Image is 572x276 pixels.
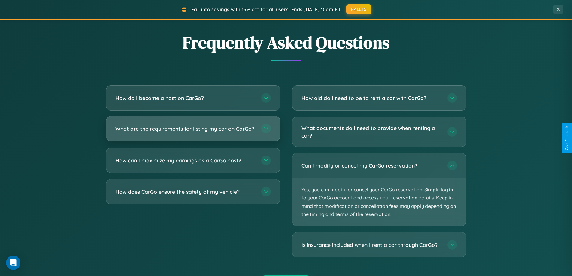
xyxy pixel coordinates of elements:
button: FALL15 [346,4,371,14]
p: Yes, you can modify or cancel your CarGo reservation. Simply log in to your CarGo account and acc... [292,178,466,226]
div: Give Feedback [565,126,569,150]
h3: How can I maximize my earnings as a CarGo host? [115,157,255,164]
h3: How old do I need to be to rent a car with CarGo? [301,94,441,102]
h2: Frequently Asked Questions [106,31,466,54]
span: Fall into savings with 15% off for all users! Ends [DATE] 10am PT. [191,6,342,12]
h3: Can I modify or cancel my CarGo reservation? [301,162,441,169]
h3: What documents do I need to provide when renting a car? [301,124,441,139]
h3: How do I become a host on CarGo? [115,94,255,102]
div: Open Intercom Messenger [6,256,20,270]
h3: Is insurance included when I rent a car through CarGo? [301,241,441,249]
h3: What are the requirements for listing my car on CarGo? [115,125,255,132]
h3: How does CarGo ensure the safety of my vehicle? [115,188,255,196]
